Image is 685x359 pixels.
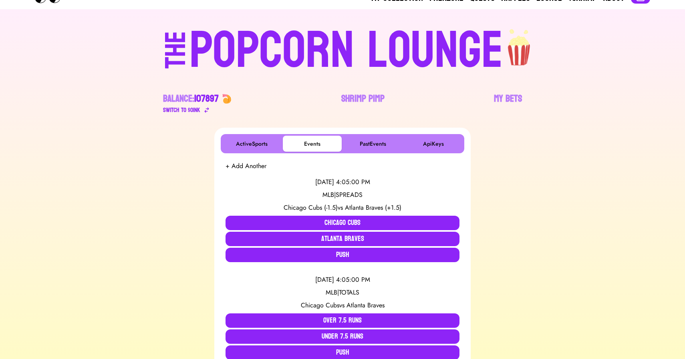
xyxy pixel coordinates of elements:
[283,136,342,152] button: Events
[404,136,463,152] button: ApiKeys
[503,22,536,67] img: popcorn
[341,92,385,115] a: Shrimp Pimp
[226,203,459,213] div: vs
[96,22,589,76] a: THEPOPCORN LOUNGEpopcorn
[301,301,339,310] span: Chicago Cubs
[194,90,219,107] span: 107897
[226,248,459,262] button: Push
[226,190,459,200] div: MLB | SPREADS
[222,94,232,104] img: 🍤
[226,301,459,310] div: vs
[345,203,401,212] span: Atlanta Braves (+1.5)
[226,275,459,285] div: [DATE] 4:05:00 PM
[284,203,338,212] span: Chicago Cubs (-1.5)
[161,31,190,84] div: THE
[163,105,200,115] div: Switch to $ OINK
[343,136,402,152] button: PastEvents
[222,136,281,152] button: ActiveSports
[226,313,459,328] button: Over 7.5 Runs
[163,92,219,105] div: Balance:
[347,301,385,310] span: Atlanta Braves
[494,92,522,115] a: My Bets
[226,161,266,171] button: + Add Another
[189,25,503,76] div: POPCORN LOUNGE
[226,216,459,230] button: Chicago Cubs
[226,177,459,187] div: [DATE] 4:05:00 PM
[226,288,459,297] div: MLB | TOTALS
[226,329,459,344] button: Under 7.5 Runs
[226,232,459,246] button: Atlanta Braves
